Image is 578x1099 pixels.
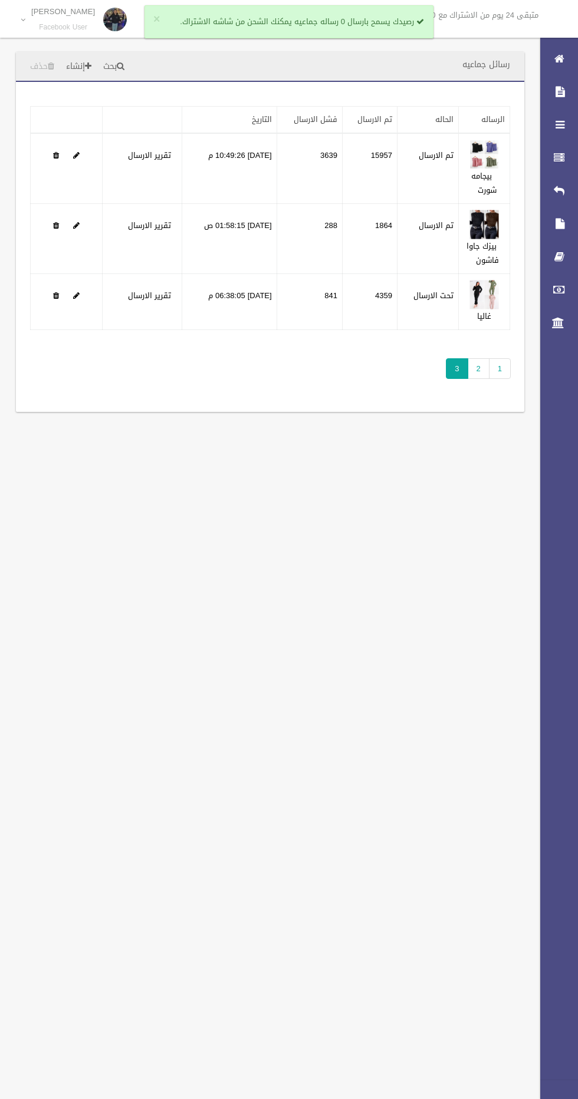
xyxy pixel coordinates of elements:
[182,204,277,274] td: [DATE] 01:58:15 ص
[469,218,499,233] a: Edit
[277,133,342,204] td: 3639
[128,288,171,303] a: تقرير الارسال
[61,56,96,78] a: إنشاء
[448,53,524,76] header: رسائل جماعيه
[73,218,80,233] a: Edit
[489,358,511,379] a: 1
[469,140,499,169] img: 638899444401956701.jpg
[128,148,171,163] a: تقرير الارسال
[469,288,499,303] a: Edit
[471,169,497,197] a: بيجامه شورت
[73,288,80,303] a: Edit
[144,5,433,38] div: رصيدك يسمح بارسال 0 رساله جماعيه يمكنك الشحن من شاشه الاشتراك.
[469,280,499,309] img: 638910528646823337.jpg
[446,358,468,379] span: 3
[467,239,499,268] a: بيزك جاوا فاشون
[477,309,491,324] a: غاليا
[294,112,337,127] a: فشل الارسال
[469,148,499,163] a: Edit
[153,14,160,25] button: ×
[98,56,129,78] a: بحث
[342,274,397,330] td: 4359
[397,107,458,134] th: الحاله
[277,204,342,274] td: 288
[182,274,277,330] td: [DATE] 06:38:05 م
[413,289,454,303] label: تحت الارسال
[357,112,392,127] a: تم الارسال
[277,274,342,330] td: 841
[342,133,397,204] td: 15957
[73,148,80,163] a: Edit
[31,23,95,32] small: Facebook User
[469,210,499,239] img: 638900422550341321.jpg
[459,107,510,134] th: الرساله
[419,148,454,163] label: تم الارسال
[31,7,95,16] p: [PERSON_NAME]
[128,218,171,233] a: تقرير الارسال
[252,112,272,127] a: التاريخ
[419,219,454,233] label: تم الارسال
[182,133,277,204] td: [DATE] 10:49:26 م
[468,358,490,379] a: 2
[342,204,397,274] td: 1864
